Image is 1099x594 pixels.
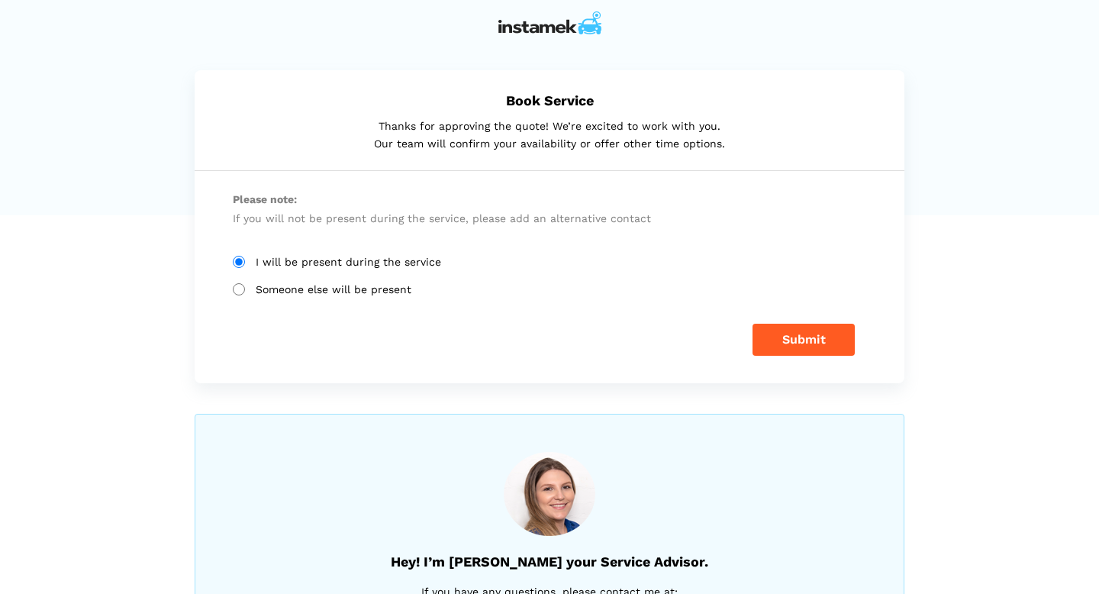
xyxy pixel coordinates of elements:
input: Someone else will be present [233,283,245,295]
p: Thanks for approving the quote! We’re excited to work with you. Our team will confirm your availa... [233,118,866,152]
h5: Book Service [233,92,866,108]
span: Please note: [233,190,866,209]
button: Submit [753,324,855,356]
label: Someone else will be present [233,283,866,296]
input: I will be present during the service [233,256,245,268]
label: I will be present during the service [233,256,866,269]
h5: Hey! I’m [PERSON_NAME] your Service Advisor. [234,554,865,570]
p: If you will not be present during the service, please add an alternative contact [233,190,866,228]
